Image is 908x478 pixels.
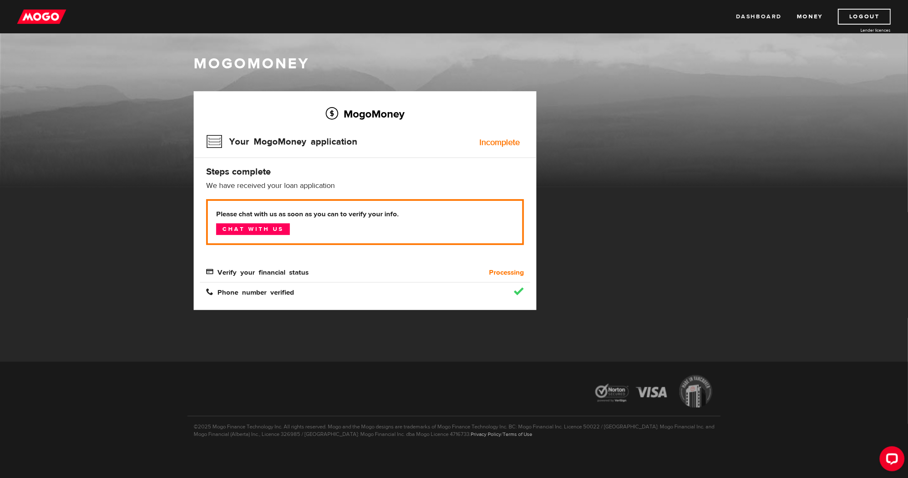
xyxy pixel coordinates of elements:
span: Verify your financial status [206,268,309,275]
a: Money [797,9,823,25]
img: legal-icons-92a2ffecb4d32d839781d1b4e4802d7b.png [587,369,721,416]
b: Processing [489,268,524,278]
p: We have received your loan application [206,181,524,191]
div: Incomplete [479,138,520,147]
p: ©2025 Mogo Finance Technology Inc. All rights reserved. Mogo and the Mogo designs are trademarks ... [187,416,721,438]
a: Lender licences [828,27,891,33]
h1: MogoMoney [194,55,714,73]
a: Logout [838,9,891,25]
a: Terms of Use [503,431,532,438]
span: Phone number verified [206,288,294,295]
h3: Your MogoMoney application [206,131,357,153]
a: Chat with us [216,223,290,235]
h2: MogoMoney [206,105,524,123]
iframe: LiveChat chat widget [873,443,908,478]
a: Privacy Policy [471,431,501,438]
a: Dashboard [736,9,782,25]
b: Please chat with us as soon as you can to verify your info. [216,209,514,219]
img: mogo_logo-11ee424be714fa7cbb0f0f49df9e16ec.png [17,9,66,25]
h4: Steps complete [206,166,524,178]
